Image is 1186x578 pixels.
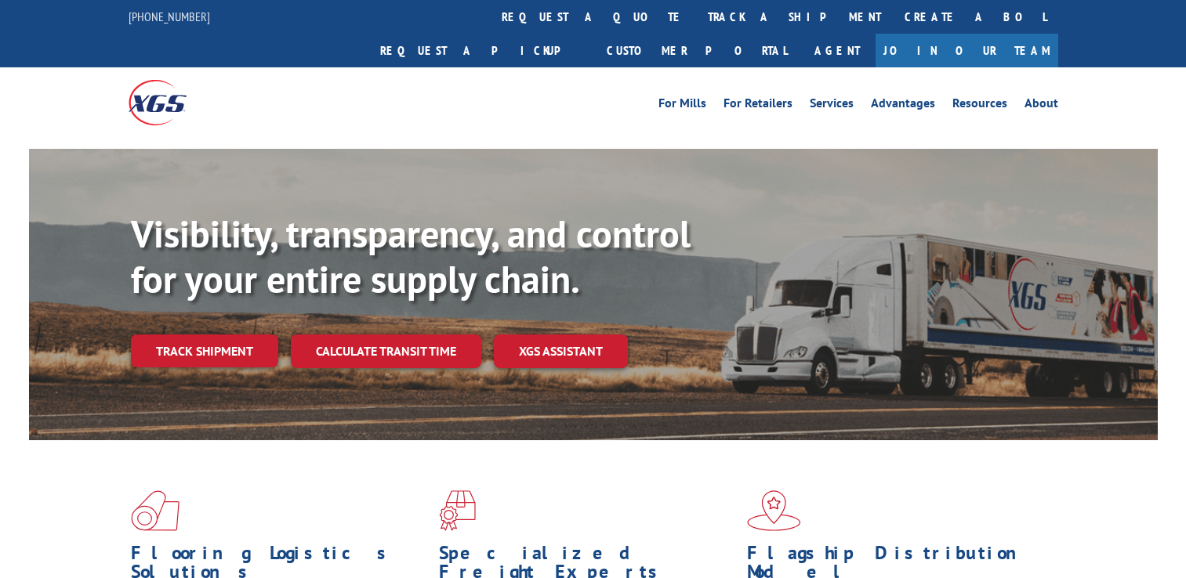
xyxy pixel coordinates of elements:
a: Calculate transit time [291,334,481,368]
img: xgs-icon-flagship-distribution-model-red [747,490,801,531]
a: Customer Portal [595,34,799,67]
img: xgs-icon-total-supply-chain-intelligence-red [131,490,180,531]
b: Visibility, transparency, and control for your entire supply chain. [131,209,691,303]
a: About [1025,97,1058,114]
a: [PHONE_NUMBER] [129,9,210,24]
a: Services [810,97,854,114]
a: Request a pickup [368,34,595,67]
a: Track shipment [131,334,278,367]
a: For Retailers [724,97,792,114]
a: For Mills [658,97,706,114]
a: Agent [799,34,876,67]
a: Join Our Team [876,34,1058,67]
a: XGS ASSISTANT [494,334,628,368]
a: Advantages [871,97,935,114]
a: Resources [952,97,1007,114]
img: xgs-icon-focused-on-flooring-red [439,490,476,531]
